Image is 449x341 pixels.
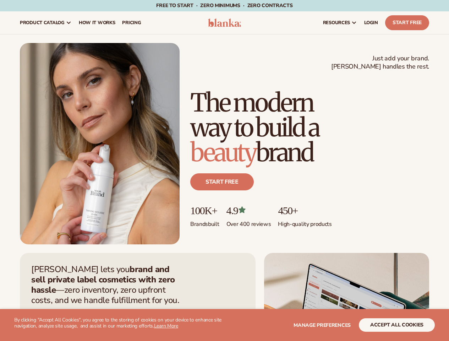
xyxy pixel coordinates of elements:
span: How It Works [79,20,115,26]
h1: The modern way to build a brand [190,90,429,165]
p: 100K+ [190,205,219,216]
button: accept all cookies [359,318,435,332]
span: Manage preferences [294,322,351,329]
p: [PERSON_NAME] lets you —zero inventory, zero upfront costs, and we handle fulfillment for you. [31,264,184,305]
a: resources [319,11,361,34]
span: pricing [122,20,141,26]
p: Over 400 reviews [226,216,271,228]
a: pricing [119,11,144,34]
button: Manage preferences [294,318,351,332]
a: Start Free [385,15,429,30]
span: product catalog [20,20,65,26]
p: 4.9 [226,205,271,216]
img: logo [208,18,241,27]
a: Start free [190,173,254,190]
p: High-quality products [278,216,332,228]
a: Learn More [154,323,178,329]
p: Brands built [190,216,219,228]
span: Free to start · ZERO minimums · ZERO contracts [156,2,292,9]
strong: brand and sell private label cosmetics with zero hassle [31,264,175,296]
p: By clicking "Accept All Cookies", you agree to the storing of cookies on your device to enhance s... [14,317,225,329]
a: product catalog [16,11,75,34]
a: LOGIN [361,11,382,34]
p: 450+ [278,205,332,216]
span: Just add your brand. [PERSON_NAME] handles the rest. [331,54,429,71]
span: resources [323,20,350,26]
span: LOGIN [364,20,378,26]
a: How It Works [75,11,119,34]
img: Female holding tanning mousse. [20,43,180,244]
span: beauty [190,137,256,168]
